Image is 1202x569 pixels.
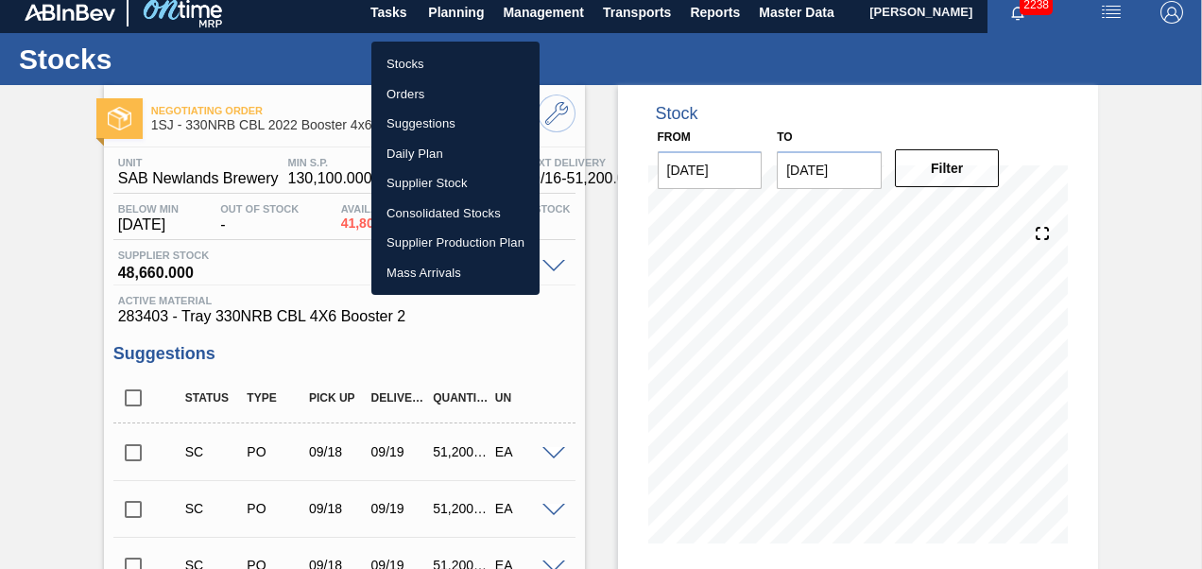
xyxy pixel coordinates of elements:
a: Stocks [371,49,540,79]
a: Daily Plan [371,139,540,169]
a: Consolidated Stocks [371,198,540,229]
a: Supplier Stock [371,168,540,198]
a: Suggestions [371,109,540,139]
a: Supplier Production Plan [371,228,540,258]
a: Orders [371,79,540,110]
a: Mass Arrivals [371,258,540,288]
